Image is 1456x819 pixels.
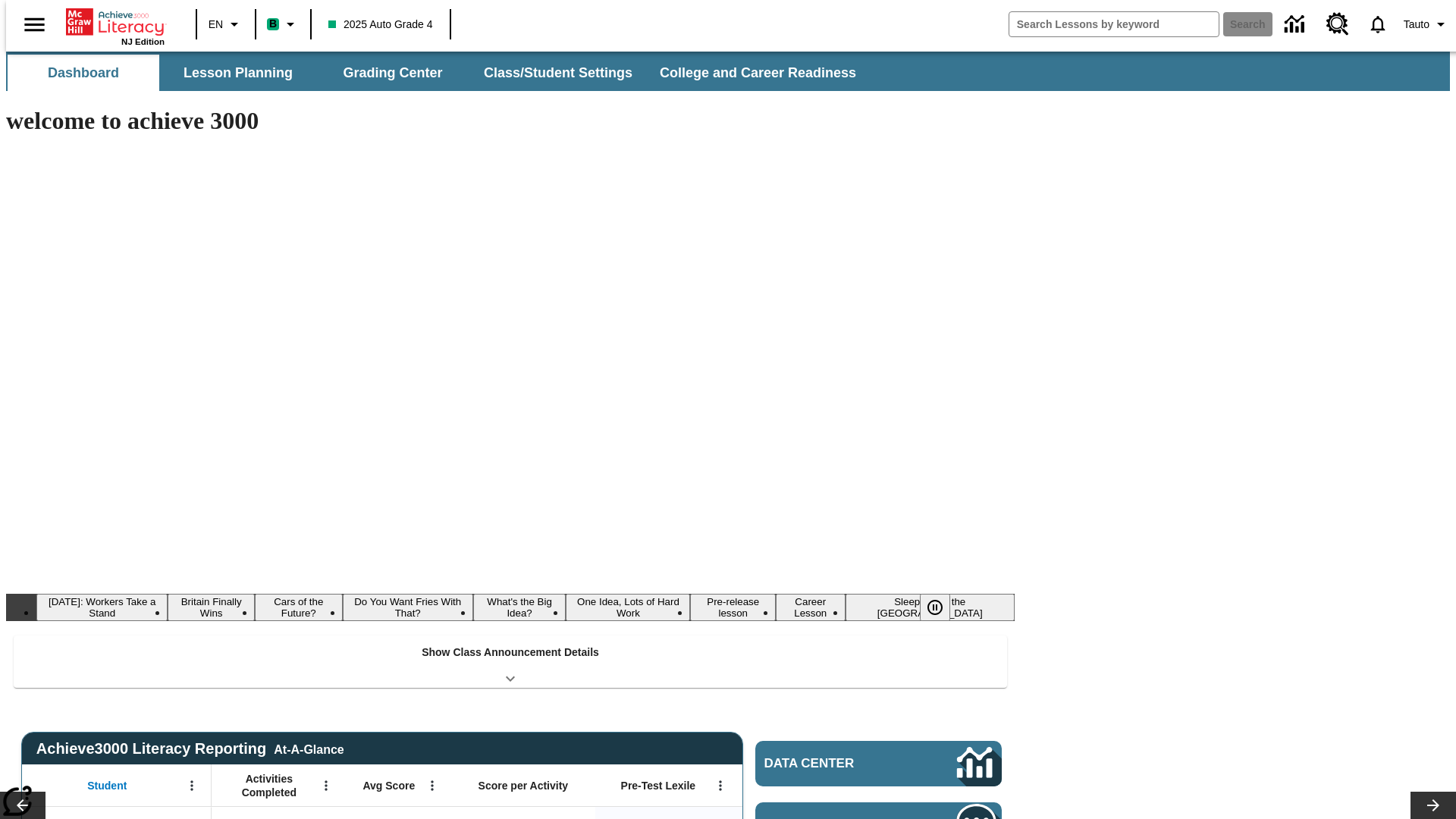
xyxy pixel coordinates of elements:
span: Avg Score [362,779,415,792]
span: Activities Completed [219,772,319,799]
span: Tauto [1404,17,1429,33]
span: Achieve3000 Literacy Reporting [36,740,344,758]
button: Slide 4 Do You Want Fries With That? [343,594,473,621]
button: Open Menu [709,774,732,797]
span: Pre-Test Lexile [621,779,696,792]
button: Class/Student Settings [472,55,645,91]
button: Slide 6 One Idea, Lots of Hard Work [566,594,690,621]
button: Lesson Planning [162,55,314,91]
div: At-A-Glance [274,740,344,757]
div: SubNavbar [6,52,1450,91]
div: Home [66,5,165,46]
button: Profile/Settings [1398,11,1456,38]
button: Slide 3 Cars of the Future? [255,594,343,621]
button: Open Menu [315,774,337,797]
button: Open Menu [421,774,444,797]
button: Lesson carousel, Next [1410,792,1456,819]
button: Slide 8 Career Lesson [776,594,846,621]
a: Data Center [755,741,1002,786]
button: Slide 2 Britain Finally Wins [168,594,254,621]
div: Show Class Announcement Details [14,635,1007,688]
div: SubNavbar [6,55,870,91]
button: Slide 9 Sleepless in the Animal Kingdom [846,594,1015,621]
button: College and Career Readiness [648,55,868,91]
button: Grading Center [317,55,469,91]
button: Slide 5 What's the Big Idea? [473,594,566,621]
button: Slide 7 Pre-release lesson [690,594,776,621]
a: Data Center [1276,4,1317,45]
button: Open Menu [180,774,203,797]
a: Resource Center, Will open in new tab [1317,4,1358,45]
button: Dashboard [8,55,159,91]
button: Slide 1 Labor Day: Workers Take a Stand [36,594,168,621]
h1: welcome to achieve 3000 [6,107,1015,135]
input: search field [1009,12,1219,36]
span: 2025 Auto Grade 4 [328,17,433,33]
span: Score per Activity [479,779,569,792]
a: Home [66,7,165,37]
span: EN [209,17,223,33]
button: Boost Class color is mint green. Change class color [261,11,306,38]
button: Language: EN, Select a language [202,11,250,38]
a: Notifications [1358,5,1398,44]
p: Show Class Announcement Details [422,645,599,661]
span: NJ Edition [121,37,165,46]
div: Pause [920,594,965,621]
span: Student [87,779,127,792]
span: Data Center [764,756,906,771]
button: Open side menu [12,2,57,47]
span: B [269,14,277,33]
button: Pause [920,594,950,621]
